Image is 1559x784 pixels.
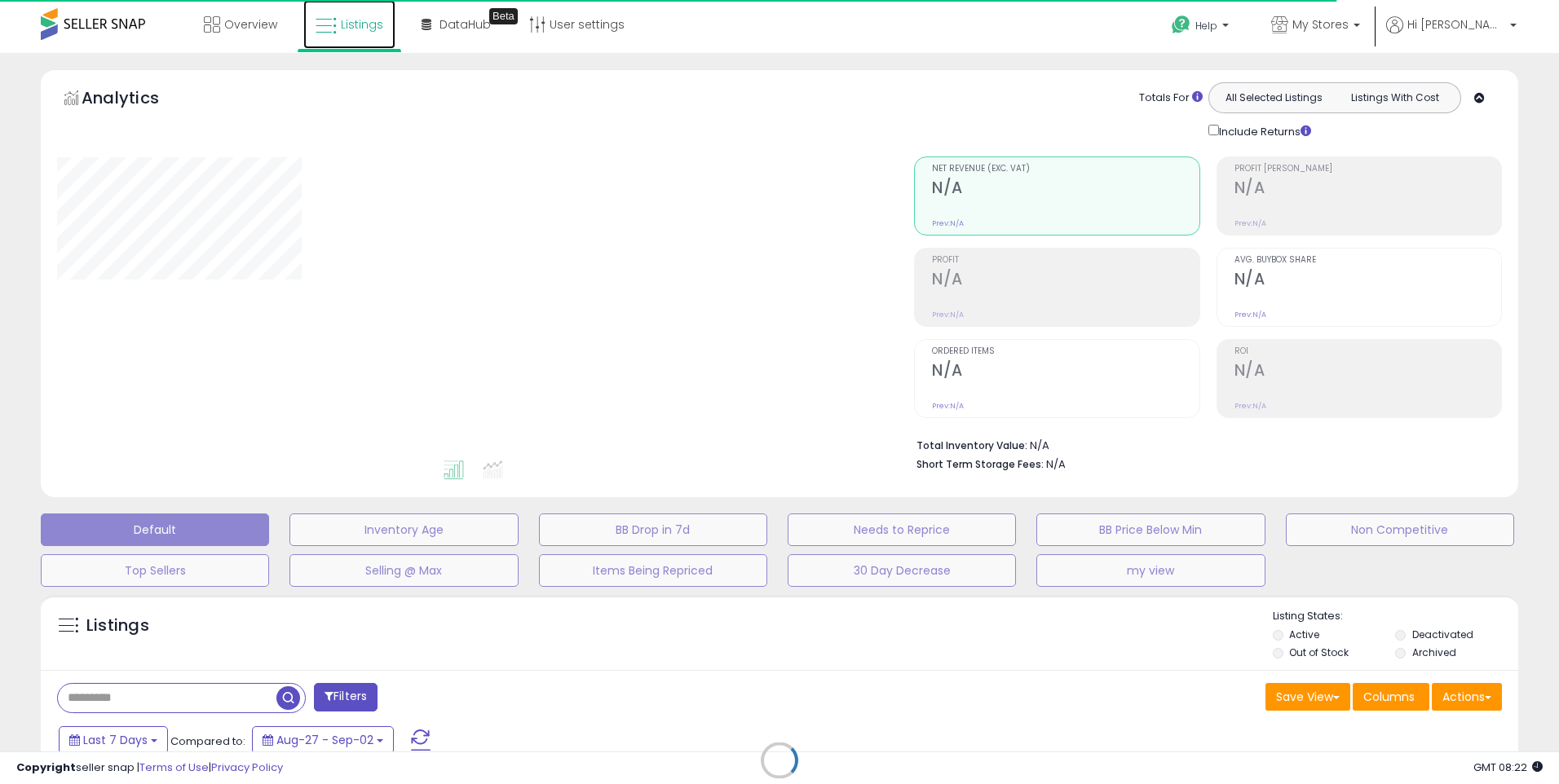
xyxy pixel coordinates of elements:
[932,165,1199,174] span: Net Revenue (Exc. VAT)
[1046,456,1066,472] span: N/A
[932,270,1199,292] h2: N/A
[16,760,76,775] strong: Copyright
[916,457,1044,471] b: Short Term Storage Fees:
[932,361,1199,383] h2: N/A
[489,8,518,24] div: Tooltip anchor
[932,178,1199,200] h2: N/A
[932,401,964,411] small: Prev: N/A
[1234,347,1501,356] span: ROI
[41,513,269,546] button: Default
[1171,15,1191,35] i: Get Help
[932,310,964,319] small: Prev: N/A
[16,760,283,776] div: seller snap | |
[1196,121,1331,140] div: Include Returns
[289,513,518,546] button: Inventory Age
[539,554,767,587] button: Items Being Repriced
[788,554,1016,587] button: 30 Day Decrease
[1159,2,1245,53] a: Help
[1334,87,1455,108] button: Listings With Cost
[932,218,964,228] small: Prev: N/A
[41,554,269,587] button: Top Sellers
[1234,178,1501,200] h2: N/A
[1407,16,1505,33] span: Hi [PERSON_NAME]
[1195,19,1217,33] span: Help
[1213,87,1335,108] button: All Selected Listings
[1036,554,1265,587] button: my view
[439,16,491,33] span: DataHub
[341,16,383,33] span: Listings
[1386,16,1517,53] a: Hi [PERSON_NAME]
[1234,270,1501,292] h2: N/A
[539,513,767,546] button: BB Drop in 7d
[1234,218,1266,228] small: Prev: N/A
[1292,16,1349,33] span: My Stores
[1234,310,1266,319] small: Prev: N/A
[916,434,1490,454] li: N/A
[788,513,1016,546] button: Needs to Reprice
[1234,401,1266,411] small: Prev: N/A
[1139,90,1203,106] div: Totals For
[1036,513,1265,546] button: BB Price Below Min
[1234,361,1501,383] h2: N/A
[82,86,191,113] h5: Analytics
[932,347,1199,356] span: Ordered Items
[224,16,277,33] span: Overview
[1286,513,1514,546] button: Non Competitive
[289,554,518,587] button: Selling @ Max
[932,256,1199,265] span: Profit
[1234,165,1501,174] span: Profit [PERSON_NAME]
[916,438,1027,452] b: Total Inventory Value:
[1234,256,1501,265] span: Avg. Buybox Share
